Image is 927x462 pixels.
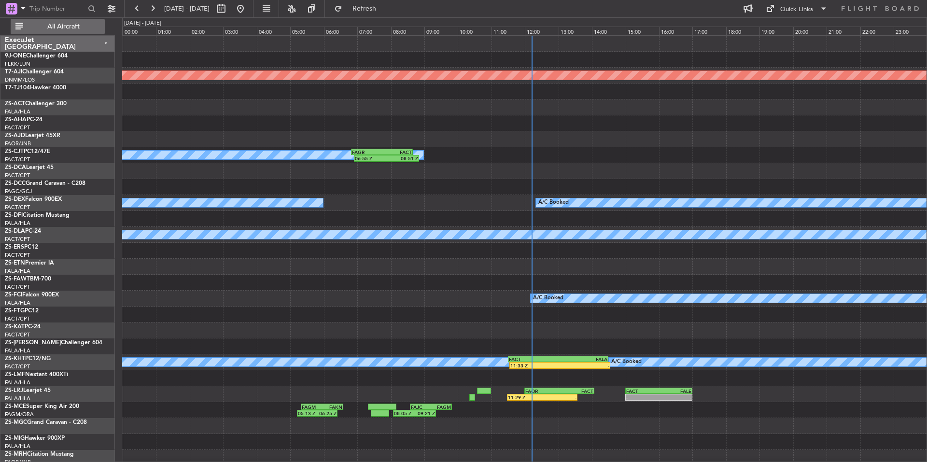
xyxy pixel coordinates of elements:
a: ZS-LMFNextant 400XTi [5,372,68,378]
div: - [542,394,576,400]
div: - [560,363,609,368]
a: FAOR/JNB [5,140,31,147]
div: FAGR [352,149,382,155]
a: T7-TJ104Hawker 4000 [5,85,66,91]
a: ZS-ETNPremier IA [5,260,54,266]
div: 16:00 [659,27,692,35]
div: 07:00 [357,27,391,35]
a: DNMM/LOS [5,76,35,84]
span: ZS-DCA [5,165,26,170]
a: ZS-FAWTBM-700 [5,276,51,282]
div: FAJC [411,404,431,410]
div: 05:13 Z [298,410,317,416]
span: ZS-MGC [5,420,27,425]
div: [DATE] - [DATE] [124,19,161,28]
a: FACT/CPT [5,156,30,163]
a: FALA/HLA [5,108,30,115]
span: ZS-ERS [5,244,24,250]
div: 22:00 [860,27,894,35]
a: FALA/HLA [5,267,30,275]
div: 13:00 [559,27,592,35]
span: ZS-MIG [5,435,25,441]
a: ZS-ERSPC12 [5,244,38,250]
a: FACT/CPT [5,236,30,243]
span: ZS-AJD [5,133,25,139]
a: ZS-AHAPC-24 [5,117,42,123]
a: FACT/CPT [5,204,30,211]
span: Refresh [344,5,385,12]
a: ZS-AJDLearjet 45XR [5,133,60,139]
div: FAGM [431,404,451,410]
a: FALA/HLA [5,299,30,307]
div: 09:21 Z [415,410,435,416]
a: T7-AJIChallenger 604 [5,69,64,75]
input: Trip Number [29,1,85,16]
a: ZS-CJTPC12/47E [5,149,50,154]
span: ZS-ETN [5,260,25,266]
a: 9J-ONEChallenger 604 [5,53,68,59]
a: ZS-LRJLearjet 45 [5,388,51,393]
div: 09:00 [424,27,458,35]
div: 18:00 [726,27,759,35]
a: ZS-ACTChallenger 300 [5,101,67,107]
a: ZS-DEXFalcon 900EX [5,196,62,202]
div: FAKN [322,404,342,410]
a: FACT/CPT [5,283,30,291]
div: 02:00 [190,27,223,35]
div: A/C Booked [611,355,642,369]
a: ZS-DCALearjet 45 [5,165,54,170]
div: 08:00 [391,27,424,35]
a: ZS-MRHCitation Mustang [5,451,74,457]
button: Quick Links [761,1,832,16]
div: 11:29 Z [508,394,542,400]
div: A/C Booked [538,196,569,210]
a: ZS-FTGPC12 [5,308,39,314]
a: ZS-MGCGrand Caravan - C208 [5,420,87,425]
span: ZS-LRJ [5,388,23,393]
div: 06:55 Z [355,155,386,161]
a: FLKK/LUN [5,60,30,68]
a: FACT/CPT [5,363,30,370]
div: 23:00 [894,27,927,35]
a: ZS-MIGHawker 900XP [5,435,65,441]
a: FAGC/GCJ [5,188,32,195]
a: FALA/HLA [5,379,30,386]
a: ZS-KATPC-24 [5,324,41,330]
div: A/C Booked [533,291,563,306]
div: 14:00 [592,27,625,35]
span: 9J-ONE [5,53,26,59]
a: FACT/CPT [5,315,30,322]
div: 21:00 [827,27,860,35]
a: ZS-[PERSON_NAME]Challenger 604 [5,340,102,346]
span: ZS-DFI [5,212,23,218]
a: FACT/CPT [5,252,30,259]
span: ZS-FAW [5,276,27,282]
span: ZS-LMF [5,372,25,378]
span: ZS-KHT [5,356,25,362]
div: 17:00 [692,27,726,35]
span: ZS-DEX [5,196,25,202]
a: ZS-DCCGrand Caravan - C208 [5,181,85,186]
span: ZS-DCC [5,181,26,186]
div: 06:00 [324,27,357,35]
a: FACT/CPT [5,172,30,179]
div: Quick Links [780,5,813,14]
a: FACT/CPT [5,331,30,338]
div: 00:00 [123,27,156,35]
span: T7-AJI [5,69,22,75]
div: FAGM [302,404,322,410]
div: 03:00 [223,27,256,35]
div: FALE [659,388,691,394]
div: FACT [626,388,659,394]
a: ZS-DFICitation Mustang [5,212,70,218]
a: ZS-DLAPC-24 [5,228,41,234]
span: ZS-KAT [5,324,25,330]
a: ZS-FCIFalcon 900EX [5,292,59,298]
div: FACT [382,149,412,155]
div: - [659,394,691,400]
div: 05:00 [290,27,323,35]
button: All Aircraft [11,19,105,34]
div: 04:00 [257,27,290,35]
div: 12:00 [525,27,558,35]
div: 19:00 [759,27,793,35]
